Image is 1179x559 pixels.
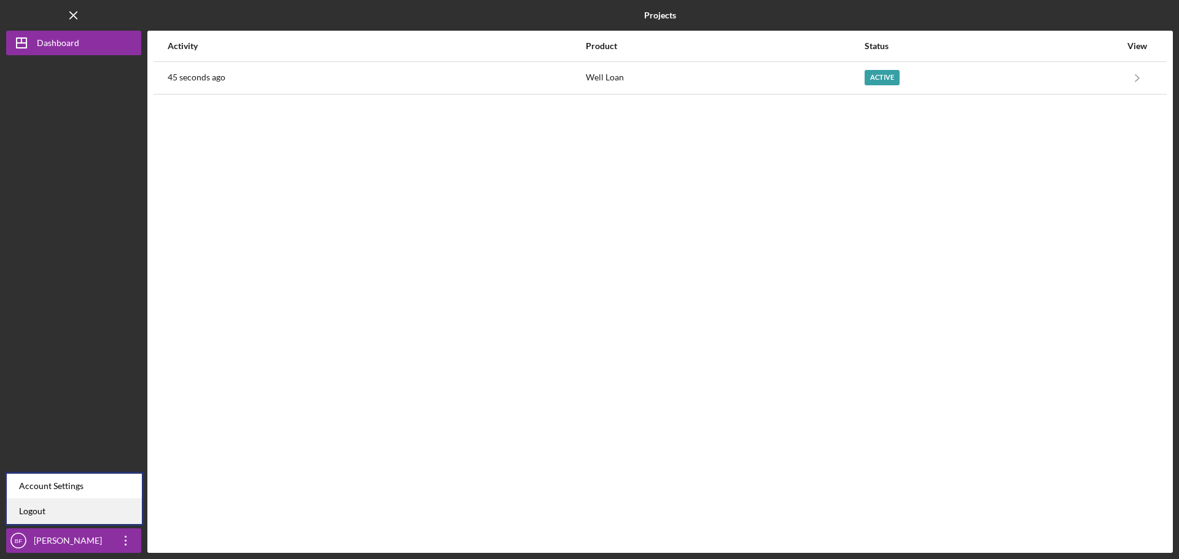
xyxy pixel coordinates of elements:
button: Dashboard [6,31,141,55]
b: Projects [644,10,676,20]
a: Logout [7,499,142,524]
div: [PERSON_NAME] [31,528,111,556]
div: Status [865,41,1121,51]
div: Product [586,41,863,51]
div: Well Loan [586,63,863,93]
div: Dashboard [37,31,79,58]
div: Activity [168,41,585,51]
div: Account Settings [7,474,142,499]
div: Active [865,70,900,85]
text: BF [15,538,22,544]
button: BF[PERSON_NAME] [6,528,141,553]
time: 2025-09-26 18:49 [168,72,225,82]
div: View [1122,41,1153,51]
